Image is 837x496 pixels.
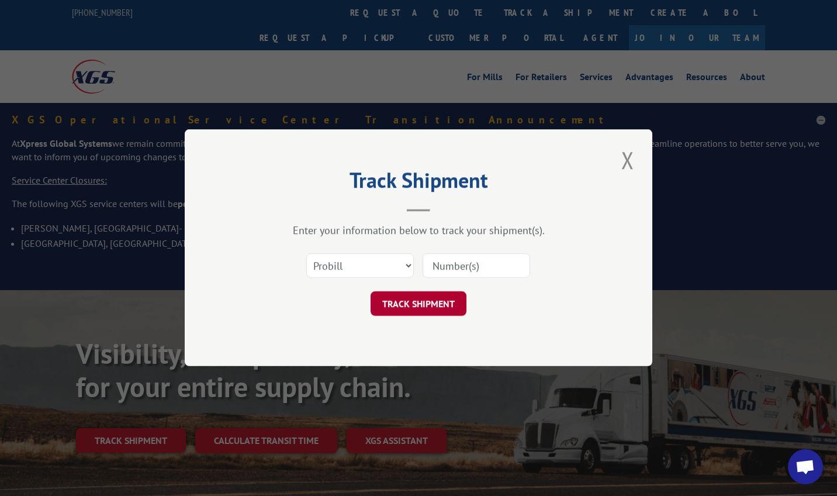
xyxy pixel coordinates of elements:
input: Number(s) [423,254,530,278]
h2: Track Shipment [243,172,594,194]
a: Open chat [788,449,823,484]
button: Close modal [618,144,638,176]
div: Enter your information below to track your shipment(s). [243,224,594,237]
button: TRACK SHIPMENT [371,292,466,316]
